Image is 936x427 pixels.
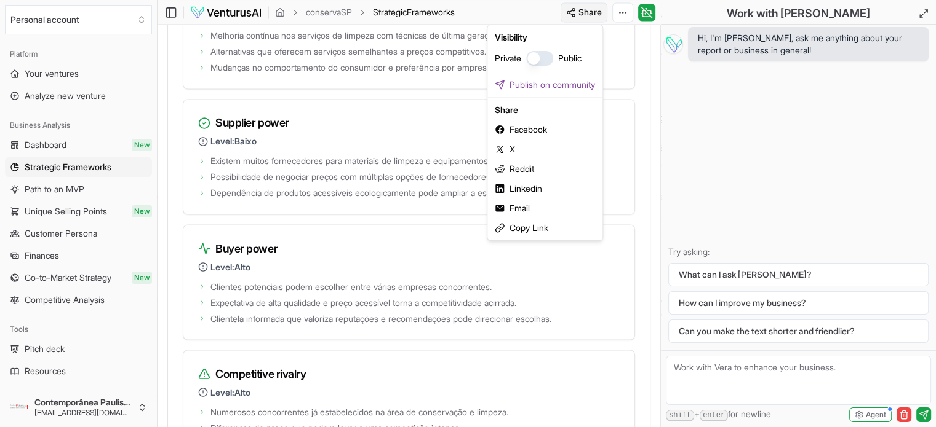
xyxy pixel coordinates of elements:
[490,198,600,218] button: Email
[490,139,600,159] button: X
[490,28,600,47] div: Visibility
[490,75,600,95] a: Publish on community
[490,218,600,238] div: Copy Link
[490,179,600,198] button: Linkedin
[490,159,600,179] button: Reddit
[490,100,600,120] div: Share
[558,52,582,65] span: Public
[495,52,521,65] span: Private
[490,120,600,139] button: Facebook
